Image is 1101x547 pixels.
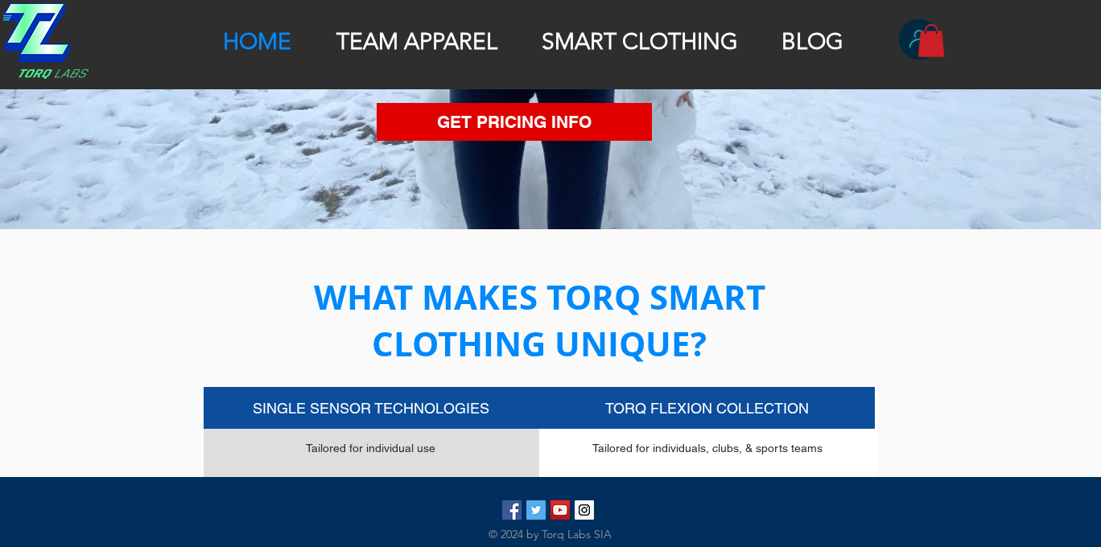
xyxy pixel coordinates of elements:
div: SINGLE SENSOR TECHNOLOGIES [253,398,489,418]
ul: Social Bar [502,500,594,520]
span: WHAT MAKES TORQ SMART CLOTHING UNIQUE? [314,273,765,368]
span: © 2024 by Torq Labs SIA [489,527,612,541]
img: Torq_Labs Instagram [575,500,594,520]
img: Twitter Social Icon [526,500,546,520]
div: TORQ FLEXION COLLECTION [605,398,809,418]
a: BLOG [760,26,865,53]
p: BLOG [773,28,852,56]
p: HOME [215,28,299,56]
p: TEAM APPAREL [328,28,505,56]
a: GET PRICING INFO [377,103,652,141]
img: TRANSPARENT TORQ LOGO.png [3,3,89,79]
div: Tailored for individuals, clubs, & sports teams [592,441,823,457]
div: Tailored for individual use [306,441,435,457]
a: HOME [200,26,313,53]
nav: Site [200,26,865,53]
span: GET PRICING INFO [437,110,592,134]
img: Facebook Social Icon [502,500,522,520]
p: SMART CLOTHING [534,28,746,56]
a: TEAM APPAREL [314,26,519,53]
a: SMART CLOTHING [520,26,759,53]
img: YouTube Social Icon [550,500,570,520]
